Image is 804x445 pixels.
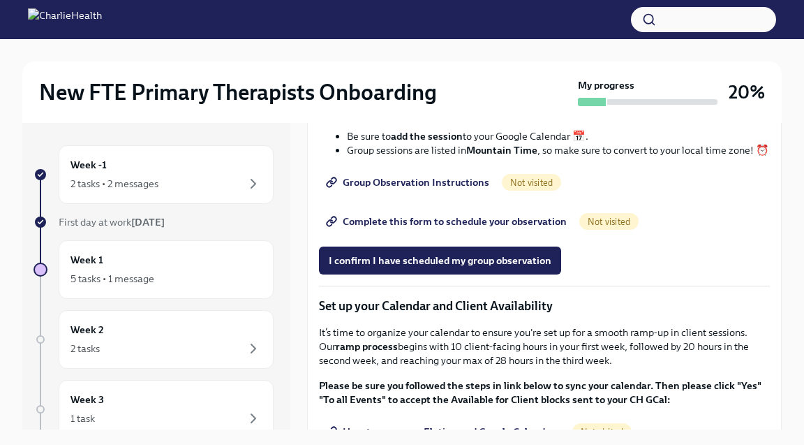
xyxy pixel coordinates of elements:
[319,207,576,235] a: Complete this form to schedule your observation
[70,157,107,173] h6: Week -1
[329,425,560,439] span: How to sync your Elation and Google Calendars
[319,247,561,275] button: I confirm I have scheduled my group observation
[336,340,398,353] strong: ramp process
[347,143,770,157] li: Group sessions are listed in , so make sure to convert to your local time zone! ⏰
[347,129,770,143] li: Be sure to to your Google Calendar 📅.
[33,215,274,229] a: First day at work[DATE]
[502,177,561,188] span: Not visited
[329,254,551,268] span: I confirm I have scheduled my group observation
[70,177,158,191] div: 2 tasks • 2 messages
[70,411,95,425] div: 1 task
[33,240,274,299] a: Week 15 tasks • 1 message
[33,310,274,369] a: Week 22 tasks
[70,322,104,337] h6: Week 2
[70,342,100,356] div: 2 tasks
[329,175,489,189] span: Group Observation Instructions
[319,326,770,367] p: It’s time to organize your calendar to ensure you're set up for a smooth ramp-up in client sessio...
[579,217,639,227] span: Not visited
[466,144,537,156] strong: Mountain Time
[59,216,165,228] span: First day at work
[319,379,761,406] strong: Please be sure you followed the steps in link below to sync your calendar. Then please click "Yes...
[33,145,274,204] a: Week -12 tasks • 2 messages
[329,214,567,228] span: Complete this form to schedule your observation
[28,8,102,31] img: CharlieHealth
[33,380,274,439] a: Week 31 task
[319,168,499,196] a: Group Observation Instructions
[70,392,104,407] h6: Week 3
[70,252,103,268] h6: Week 1
[729,80,765,105] h3: 20%
[70,272,154,286] div: 5 tasks • 1 message
[131,216,165,228] strong: [DATE]
[578,78,634,92] strong: My progress
[572,427,632,437] span: Not visited
[391,130,463,143] strong: add the session
[319,298,770,314] p: Set up your Calendar and Client Availability
[39,78,437,106] h2: New FTE Primary Therapists Onboarding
